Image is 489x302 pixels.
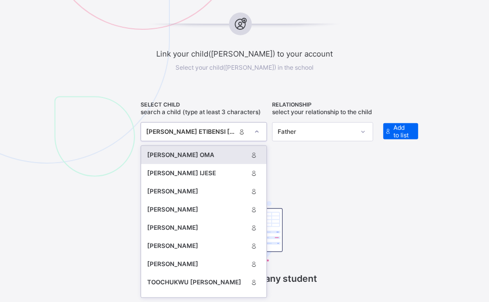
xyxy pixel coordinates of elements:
div: [PERSON_NAME] IJESE [147,168,248,178]
div: [PERSON_NAME] [147,223,248,233]
div: [PERSON_NAME] OMA [147,150,248,160]
span: Search a child (type at least 3 characters) [141,108,261,116]
div: [PERSON_NAME] [147,259,248,269]
span: Add to list [393,124,411,139]
div: Father [278,128,354,136]
span: SELECT CHILD [141,102,267,108]
span: Select your relationship to the child [272,108,372,116]
span: Link your child([PERSON_NAME]) to your account [122,49,367,59]
div: [PERSON_NAME] [147,186,248,196]
span: Select your child([PERSON_NAME]) in the school [175,64,314,71]
div: [PERSON_NAME] [147,241,248,251]
div: TOOCHUKWU [PERSON_NAME] [147,277,248,287]
div: [PERSON_NAME] ETIBENSI [PERSON_NAME] [146,127,236,137]
div: [PERSON_NAME] [147,205,248,215]
span: RELATIONSHIP [272,102,373,108]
